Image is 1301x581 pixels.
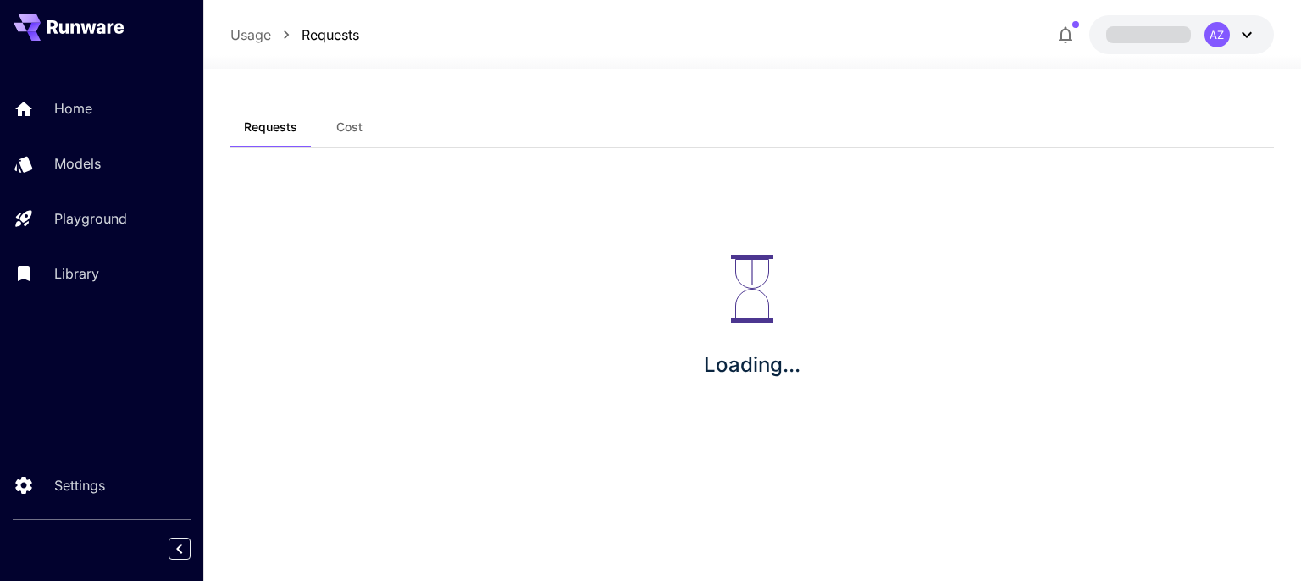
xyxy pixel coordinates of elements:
p: Library [54,263,99,284]
div: AZ [1204,22,1230,47]
p: Home [54,98,92,119]
span: Cost [336,119,363,135]
p: Settings [54,475,105,495]
a: Requests [302,25,359,45]
span: Requests [244,119,297,135]
button: AZ [1089,15,1274,54]
p: Playground [54,208,127,229]
a: Usage [230,25,271,45]
p: Models [54,153,101,174]
div: Collapse sidebar [181,534,203,564]
nav: breadcrumb [230,25,359,45]
p: Loading... [704,350,800,380]
button: Collapse sidebar [169,538,191,560]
